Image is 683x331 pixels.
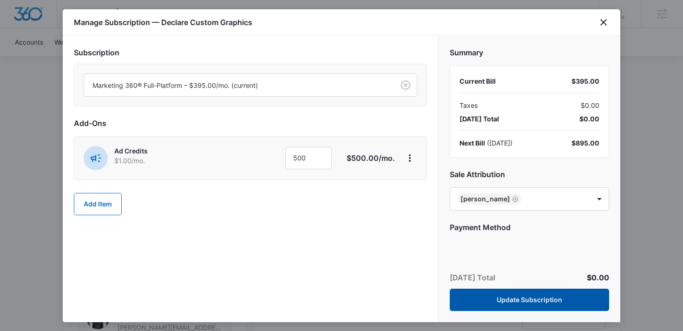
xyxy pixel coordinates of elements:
[74,193,122,215] button: Add Item
[571,138,599,148] div: $895.00
[581,100,599,110] span: $0.00
[587,273,609,282] span: $0.00
[571,76,599,86] div: $395.00
[74,47,427,58] h2: Subscription
[598,17,609,28] button: close
[450,289,609,311] button: Update Subscription
[579,114,599,124] span: $0.00
[92,80,94,90] input: Subscription
[402,151,417,165] button: View More
[114,156,192,165] p: $1.00 /mo.
[114,146,192,156] p: Ad Credits
[510,196,519,202] div: Remove Aimee Lee
[450,47,609,58] h2: Summary
[460,100,478,110] span: Taxes
[74,17,252,28] h1: Manage Subscription — Declare Custom Graphics
[74,118,427,129] h2: Add-Ons
[347,152,395,164] p: $500.00
[450,222,609,233] h2: Payment Method
[450,169,609,180] h2: Sale Attribution
[398,78,413,93] button: Clear
[460,138,512,148] div: ( [DATE] )
[460,114,499,124] span: [DATE] Total
[450,272,495,283] p: [DATE] Total
[460,139,485,147] span: Next Bill
[285,147,332,169] input: 1
[460,196,510,202] div: [PERSON_NAME]
[379,153,395,163] span: /mo.
[460,77,496,85] span: Current Bill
